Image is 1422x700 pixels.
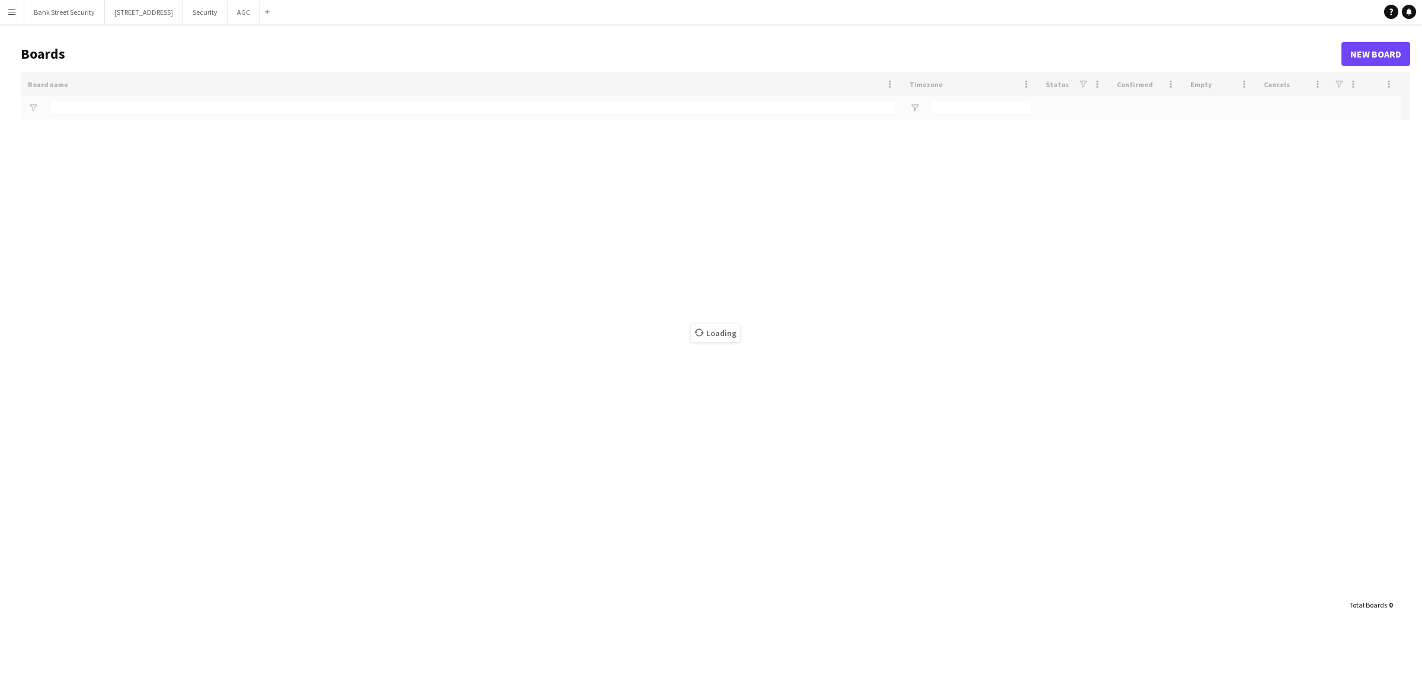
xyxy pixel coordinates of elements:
[105,1,183,24] button: [STREET_ADDRESS]
[21,45,1341,63] h1: Boards
[1349,600,1387,609] span: Total Boards
[24,1,105,24] button: Bank Street Security
[1349,593,1392,616] div: :
[183,1,228,24] button: Security
[1389,600,1392,609] span: 0
[691,324,740,342] span: Loading
[228,1,260,24] button: AGC
[1341,42,1410,66] a: New Board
